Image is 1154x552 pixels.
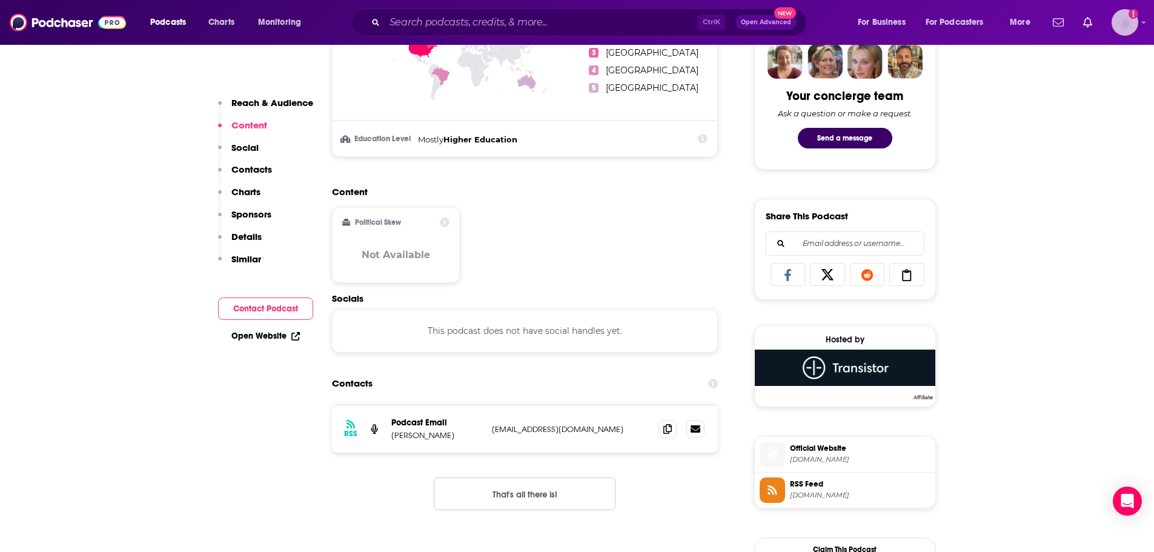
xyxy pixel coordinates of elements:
[418,135,443,144] span: Mostly
[231,231,262,242] p: Details
[589,65,599,75] span: 4
[766,210,848,222] h3: Share This Podcast
[606,47,698,58] span: [GEOGRAPHIC_DATA]
[606,65,698,76] span: [GEOGRAPHIC_DATA]
[790,455,930,464] span: the615podcast.podbean.com
[1112,9,1138,36] button: Show profile menu
[589,83,599,93] span: 5
[1112,9,1138,36] span: Logged in as ILATeam
[790,479,930,490] span: RSS Feed
[771,263,806,286] a: Share on Facebook
[362,249,430,261] h3: Not Available
[766,231,924,256] div: Search followers
[790,491,930,500] span: feeds.transistor.fm
[231,208,271,220] p: Sponsors
[735,15,797,30] button: Open AdvancedNew
[918,13,1001,32] button: open menu
[1001,13,1046,32] button: open menu
[768,44,803,79] img: Sydney Profile
[250,13,317,32] button: open menu
[201,13,242,32] a: Charts
[332,372,373,395] h2: Contacts
[776,232,914,255] input: Email address or username...
[10,11,126,34] img: Podchaser - Follow, Share and Rate Podcasts
[858,14,906,31] span: For Business
[755,350,935,386] img: Transistor
[1113,487,1142,516] div: Open Intercom Messenger
[889,263,924,286] a: Copy Link
[589,48,599,58] span: 3
[606,82,698,93] span: [GEOGRAPHIC_DATA]
[142,13,202,32] button: open menu
[786,88,903,104] div: Your concierge team
[218,186,260,208] button: Charts
[697,15,726,30] span: Ctrl K
[218,142,259,164] button: Social
[231,253,261,265] p: Similar
[1129,9,1138,19] svg: Add a profile image
[850,263,885,286] a: Share on Reddit
[1010,14,1030,31] span: More
[911,394,935,401] span: Affiliate
[1078,12,1097,33] a: Show notifications dropdown
[443,135,517,144] span: Higher Education
[807,44,843,79] img: Barbara Profile
[774,7,796,19] span: New
[798,128,892,148] button: Send a message
[332,186,709,198] h2: Content
[218,97,313,119] button: Reach & Audience
[926,14,984,31] span: For Podcasters
[231,186,260,198] p: Charts
[778,108,912,118] div: Ask a question or make a request.
[1112,9,1138,36] img: User Profile
[218,208,271,231] button: Sponsors
[344,429,357,439] h3: RSS
[218,253,261,276] button: Similar
[355,218,401,227] h2: Political Skew
[363,8,818,36] div: Search podcasts, credits, & more...
[391,430,482,441] p: [PERSON_NAME]
[231,164,272,175] p: Contacts
[391,417,482,428] p: Podcast Email
[790,443,930,454] span: Official Website
[258,14,301,31] span: Monitoring
[218,164,272,186] button: Contacts
[231,119,267,131] p: Content
[492,424,649,434] p: [EMAIL_ADDRESS][DOMAIN_NAME]
[231,331,300,341] a: Open Website
[1048,12,1069,33] a: Show notifications dropdown
[218,298,313,320] button: Contact Podcast
[332,309,718,353] div: This podcast does not have social handles yet.
[741,19,791,25] span: Open Advanced
[847,44,883,79] img: Jules Profile
[887,44,923,79] img: Jon Profile
[755,350,935,399] a: Transistor
[218,119,267,142] button: Content
[385,13,697,32] input: Search podcasts, credits, & more...
[231,142,259,153] p: Social
[342,135,413,143] h3: Education Level
[332,293,718,304] h2: Socials
[208,14,234,31] span: Charts
[849,13,921,32] button: open menu
[760,477,930,503] a: RSS Feed[DOMAIN_NAME]
[760,442,930,467] a: Official Website[DOMAIN_NAME]
[810,263,845,286] a: Share on X/Twitter
[150,14,186,31] span: Podcasts
[218,231,262,253] button: Details
[755,334,935,345] div: Hosted by
[231,97,313,108] p: Reach & Audience
[434,477,615,510] button: Nothing here.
